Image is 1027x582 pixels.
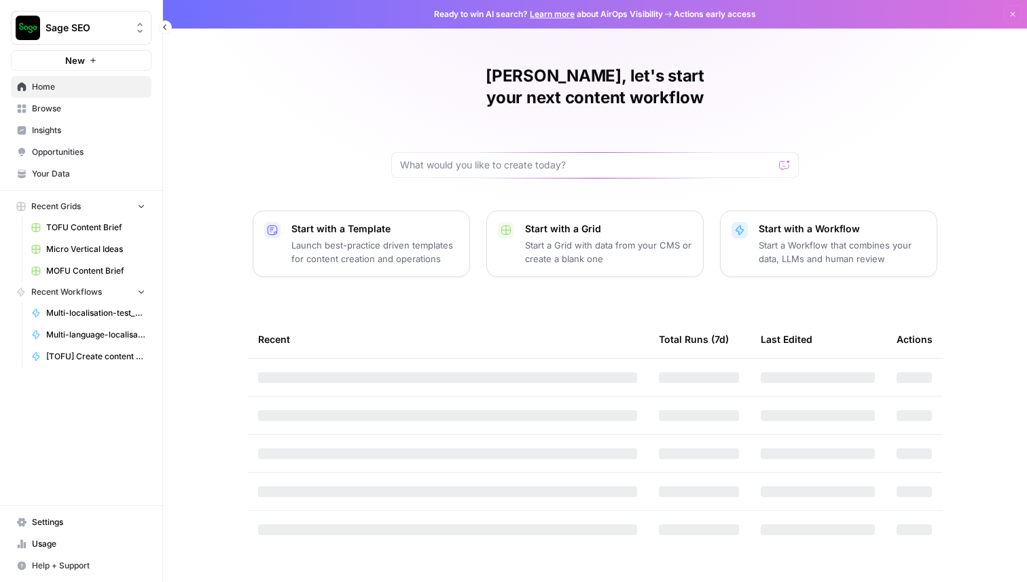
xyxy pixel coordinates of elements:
a: Browse [11,98,151,120]
button: Help + Support [11,555,151,577]
div: Total Runs (7d) [659,321,729,358]
span: Usage [32,538,145,550]
span: Browse [32,103,145,115]
a: Opportunities [11,141,151,163]
span: Multi-localisation-test_rob [46,307,145,319]
span: Micro Vertical Ideas [46,243,145,255]
span: TOFU Content Brief [46,221,145,234]
a: Multi-localisation-test_rob [25,302,151,324]
div: Actions [897,321,933,358]
p: Launch best-practice driven templates for content creation and operations [291,238,458,266]
a: Insights [11,120,151,141]
span: Home [32,81,145,93]
a: Learn more [530,9,575,19]
a: Usage [11,533,151,555]
a: Multi-language-localisations_test [25,324,151,346]
input: What would you like to create today? [400,158,774,172]
p: Start with a Template [291,222,458,236]
button: Recent Grids [11,196,151,217]
a: MOFU Content Brief [25,260,151,282]
img: Sage SEO Logo [16,16,40,40]
span: Help + Support [32,560,145,572]
span: Recent Workflows [31,286,102,298]
button: Recent Workflows [11,282,151,302]
button: Start with a GridStart a Grid with data from your CMS or create a blank one [486,211,704,277]
span: New [65,54,85,67]
button: New [11,50,151,71]
a: [TOFU] Create content brief with internal links_Rob M Testing [25,346,151,367]
span: Settings [32,516,145,528]
a: Your Data [11,163,151,185]
p: Start with a Grid [525,222,692,236]
span: MOFU Content Brief [46,265,145,277]
div: Recent [258,321,637,358]
p: Start a Grid with data from your CMS or create a blank one [525,238,692,266]
button: Start with a TemplateLaunch best-practice driven templates for content creation and operations [253,211,470,277]
a: TOFU Content Brief [25,217,151,238]
span: Multi-language-localisations_test [46,329,145,341]
a: Home [11,76,151,98]
span: Insights [32,124,145,137]
span: Sage SEO [46,21,128,35]
h1: [PERSON_NAME], let's start your next content workflow [391,65,799,109]
span: Your Data [32,168,145,180]
span: [TOFU] Create content brief with internal links_Rob M Testing [46,350,145,363]
a: Micro Vertical Ideas [25,238,151,260]
span: Recent Grids [31,200,81,213]
span: Ready to win AI search? about AirOps Visibility [434,8,663,20]
button: Start with a WorkflowStart a Workflow that combines your data, LLMs and human review [720,211,937,277]
a: Settings [11,511,151,533]
p: Start with a Workflow [759,222,926,236]
button: Workspace: Sage SEO [11,11,151,45]
span: Actions early access [674,8,756,20]
p: Start a Workflow that combines your data, LLMs and human review [759,238,926,266]
div: Last Edited [761,321,812,358]
span: Opportunities [32,146,145,158]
